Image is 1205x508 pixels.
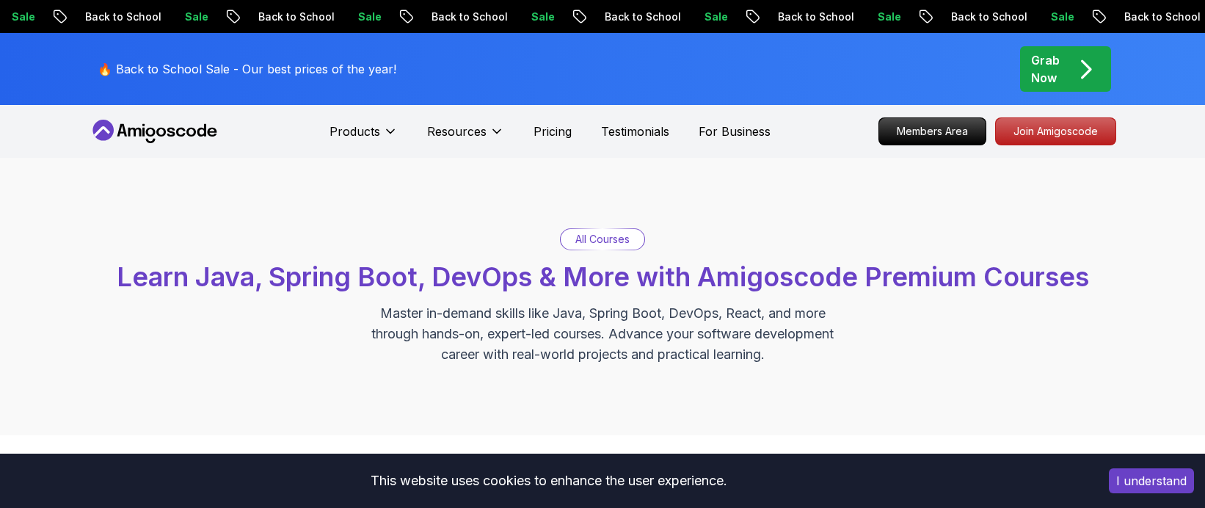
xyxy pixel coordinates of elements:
[517,10,616,24] p: Back to School
[356,303,849,365] p: Master in-demand skills like Java, Spring Boot, DevOps, React, and more through hands-on, expert-...
[863,10,963,24] p: Back to School
[170,10,270,24] p: Back to School
[699,123,771,140] a: For Business
[963,10,1010,24] p: Sale
[97,10,144,24] p: Sale
[330,123,398,152] button: Products
[427,123,504,152] button: Resources
[1036,10,1136,24] p: Back to School
[534,123,572,140] a: Pricing
[98,60,396,78] p: 🔥 Back to School Sale - Our best prices of the year!
[878,117,986,145] a: Members Area
[790,10,837,24] p: Sale
[117,261,1089,293] span: Learn Java, Spring Boot, DevOps & More with Amigoscode Premium Courses
[427,123,487,140] p: Resources
[443,10,490,24] p: Sale
[330,123,380,140] p: Products
[601,123,669,140] a: Testimonials
[11,465,1087,497] div: This website uses cookies to enhance the user experience.
[343,10,443,24] p: Back to School
[1109,468,1194,493] button: Accept cookies
[690,10,790,24] p: Back to School
[616,10,663,24] p: Sale
[996,118,1115,145] p: Join Amigoscode
[1031,51,1060,87] p: Grab Now
[879,118,986,145] p: Members Area
[995,117,1116,145] a: Join Amigoscode
[270,10,317,24] p: Sale
[1136,10,1183,24] p: Sale
[575,232,630,247] p: All Courses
